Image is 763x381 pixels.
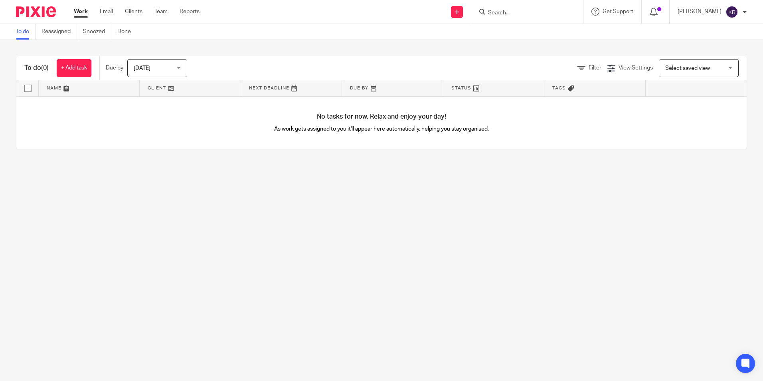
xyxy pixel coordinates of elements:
[117,24,137,40] a: Done
[619,65,653,71] span: View Settings
[180,8,200,16] a: Reports
[42,24,77,40] a: Reassigned
[100,8,113,16] a: Email
[589,65,601,71] span: Filter
[16,113,747,121] h4: No tasks for now. Relax and enjoy your day!
[24,64,49,72] h1: To do
[74,8,88,16] a: Work
[552,86,566,90] span: Tags
[603,9,633,14] span: Get Support
[725,6,738,18] img: svg%3E
[199,125,564,133] p: As work gets assigned to you it'll appear here automatically, helping you stay organised.
[487,10,559,17] input: Search
[41,65,49,71] span: (0)
[134,65,150,71] span: [DATE]
[83,24,111,40] a: Snoozed
[665,65,710,71] span: Select saved view
[106,64,123,72] p: Due by
[57,59,91,77] a: + Add task
[678,8,721,16] p: [PERSON_NAME]
[16,24,36,40] a: To do
[16,6,56,17] img: Pixie
[125,8,142,16] a: Clients
[154,8,168,16] a: Team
